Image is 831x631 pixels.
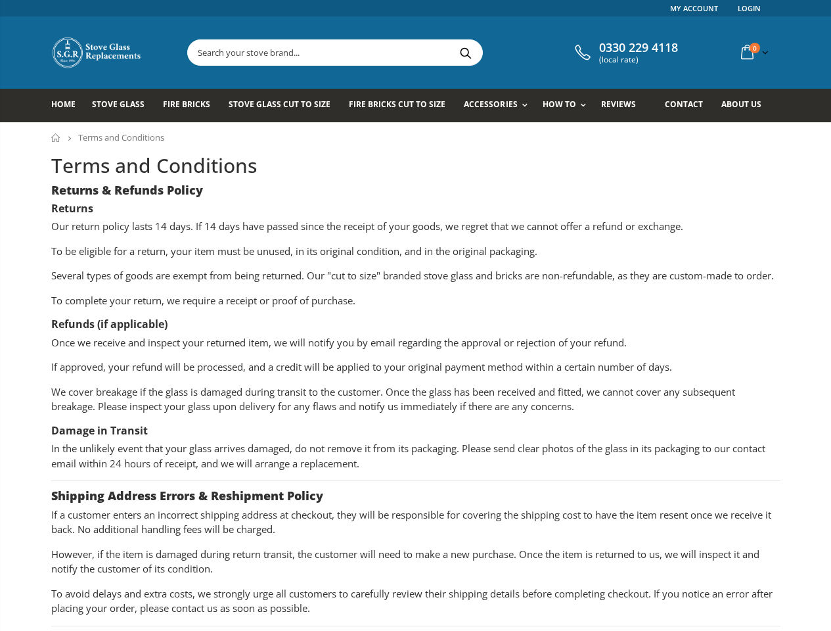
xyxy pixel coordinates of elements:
[51,547,780,576] p: However, if the item is damaged during return transit, the customer will need to make a new purch...
[51,133,61,142] a: Home
[464,89,533,122] a: Accessories
[51,488,323,503] strong: Shipping Address Errors & Reshipment Policy
[51,423,148,438] strong: Damage in Transit
[51,441,780,471] p: In the unlikely event that your glass arrives damaged, do not remove it from its packaging. Pleas...
[349,99,445,110] span: Fire Bricks Cut To Size
[665,99,703,110] span: Contact
[163,89,220,122] a: Fire Bricks
[349,89,455,122] a: Fire Bricks Cut To Size
[543,89,593,122] a: How To
[92,99,145,110] span: Stove Glass
[51,201,93,216] strong: Returns
[51,182,203,198] strong: Returns & Refunds Policy
[721,89,771,122] a: About us
[229,99,330,110] span: Stove Glass Cut To Size
[92,89,154,122] a: Stove Glass
[601,99,636,110] span: Reviews
[78,131,164,143] span: Terms and Conditions
[601,89,646,122] a: Reviews
[750,43,760,53] span: 0
[188,40,629,65] input: Search your stove brand...
[51,219,780,234] p: Our return policy lasts 14 days. If 14 days have passed since the receipt of your goods, we regre...
[51,335,780,350] p: Once we receive and inspect your returned item, we will notify you by email regarding the approva...
[51,36,143,69] img: Stove Glass Replacement
[51,385,780,414] p: We cover breakage if the glass is damaged during transit to the customer. Once the glass has been...
[451,40,481,65] button: Search
[51,586,780,616] p: To avoid delays and extra costs, we strongly urge all customers to carefully review their shippin...
[51,152,780,179] h1: Terms and Conditions
[721,99,761,110] span: About us
[736,39,771,65] a: 0
[599,41,678,55] span: 0330 229 4118
[599,55,678,64] span: (local rate)
[51,268,780,283] p: Several types of goods are exempt from being returned. Our "cut to size" branded stove glass and ...
[51,317,168,331] strong: Refunds (if applicable)
[51,360,780,375] p: If approved, your refund will be processed, and a credit will be applied to your original payment...
[464,99,517,110] span: Accessories
[163,99,210,110] span: Fire Bricks
[51,507,780,537] p: If a customer enters an incorrect shipping address at checkout, they will be responsible for cove...
[229,89,340,122] a: Stove Glass Cut To Size
[51,293,780,308] p: To complete your return, we require a receipt or proof of purchase.
[51,89,85,122] a: Home
[543,99,576,110] span: How To
[51,99,76,110] span: Home
[665,89,713,122] a: Contact
[51,244,780,259] p: To be eligible for a return, your item must be unused, in its original condition, and in the orig...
